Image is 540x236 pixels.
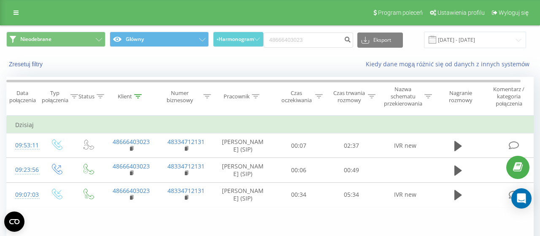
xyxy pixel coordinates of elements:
[224,93,250,100] div: Pracownik
[78,93,94,100] div: Status
[511,188,532,209] div: Open Intercom Messenger
[273,182,325,207] td: 00:34
[42,90,68,104] div: Typ połączenia
[20,36,51,43] span: Nieodebrane
[378,9,423,16] span: Program poleceń
[440,90,481,104] div: Nagranie rozmowy
[219,36,254,42] span: Harmonogram
[213,158,273,182] td: [PERSON_NAME] (SIP)
[273,133,325,158] td: 00:07
[113,138,150,146] a: 48666403023
[7,90,38,104] div: Data połączenia
[437,9,485,16] span: Ustawienia profilu
[273,158,325,182] td: 00:06
[332,90,366,104] div: Czas trwania rozmowy
[280,90,313,104] div: Czas oczekiwania
[167,138,205,146] a: 48334712131
[213,182,273,207] td: [PERSON_NAME] (SIP)
[159,90,202,104] div: Numer biznesowy
[325,158,378,182] td: 00:49
[6,60,47,68] button: Zresetuj filtry
[357,33,403,48] button: Eksport
[4,212,24,232] button: Open CMP widget
[15,187,32,203] div: 09:07:03
[213,32,264,47] button: Harmonogram
[113,187,150,195] a: 48666403023
[325,182,378,207] td: 05:34
[325,133,378,158] td: 02:37
[499,9,529,16] span: Wyloguj się
[15,137,32,154] div: 09:53:11
[15,162,32,178] div: 09:23:56
[378,182,433,207] td: IVR new
[378,133,433,158] td: IVR new
[167,187,205,195] a: 48334712131
[213,133,273,158] td: [PERSON_NAME] (SIP)
[118,93,132,100] div: Klient
[384,86,422,107] div: Nazwa schematu przekierowania
[6,32,105,47] button: Nieodebrane
[110,32,209,47] button: Główny
[264,33,353,48] input: Wyszukiwanie według numeru
[484,86,534,107] div: Komentarz / kategoria połączenia
[167,162,205,170] a: 48334712131
[113,162,150,170] a: 48666403023
[366,60,534,68] a: Kiedy dane mogą różnić się od danych z innych systemów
